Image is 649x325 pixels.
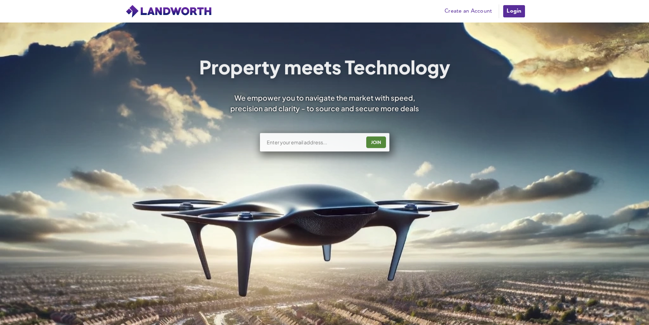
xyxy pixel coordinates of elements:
[221,93,428,114] div: We empower you to navigate the market with speed, precision and clarity - to source and secure mo...
[441,6,495,16] a: Create an Account
[199,58,450,76] h1: Property meets Technology
[503,4,525,18] a: Login
[368,137,384,148] div: JOIN
[366,136,386,148] button: JOIN
[266,139,361,146] input: Enter your email address...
